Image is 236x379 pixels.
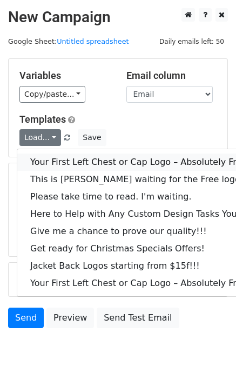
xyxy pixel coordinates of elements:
iframe: Chat Widget [182,327,236,379]
a: Copy/paste... [19,86,85,103]
small: Google Sheet: [8,37,129,45]
button: Save [78,129,106,146]
a: Preview [46,308,94,328]
span: Daily emails left: 50 [156,36,228,48]
a: Untitled spreadsheet [57,37,129,45]
a: Daily emails left: 50 [156,37,228,45]
a: Templates [19,114,66,125]
h5: Variables [19,70,110,82]
a: Send Test Email [97,308,179,328]
h5: Email column [126,70,217,82]
a: Send [8,308,44,328]
h2: New Campaign [8,8,228,26]
a: Load... [19,129,61,146]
